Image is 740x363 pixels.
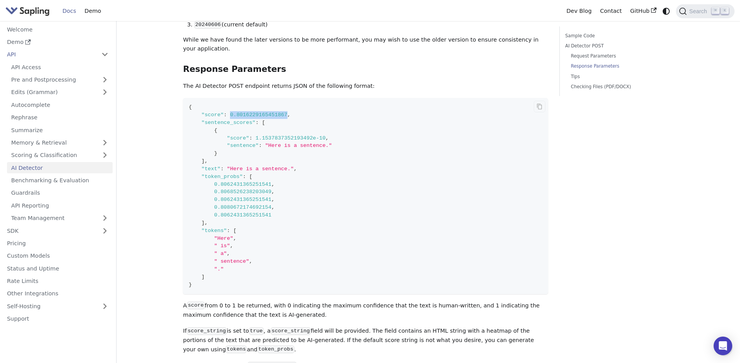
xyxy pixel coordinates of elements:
[214,204,272,210] span: 0.8080672174692154
[3,225,97,236] a: SDK
[224,112,227,118] span: :
[565,42,670,50] a: AI Detector POST
[3,238,113,249] a: Pricing
[626,5,660,17] a: GitHub
[7,213,113,224] a: Team Management
[226,346,247,353] code: tokens
[249,258,252,264] span: ,
[201,228,227,234] span: "tokens"
[571,63,668,70] a: Response Parameters
[189,282,192,288] span: }
[265,143,332,148] span: "Here is a sentence."
[7,150,113,161] a: Scoring & Classification
[214,258,249,264] span: " sentence"
[221,166,224,172] span: :
[272,204,275,210] span: ,
[287,112,291,118] span: ,
[272,197,275,202] span: ,
[243,174,246,180] span: :
[7,99,113,110] a: Autocomplete
[214,251,227,257] span: " a"
[233,228,236,234] span: [
[214,212,272,218] span: 0.8062431365251541
[183,326,548,354] p: If is set to , a field will be provided. The field contains an HTML string with a heatmap of the ...
[3,250,113,262] a: Custom Models
[721,7,729,14] kbd: K
[272,189,275,195] span: ,
[205,220,208,226] span: ,
[214,266,224,272] span: "."
[187,302,205,309] code: score
[249,174,252,180] span: [
[187,327,227,335] code: score_string
[194,20,548,30] li: (current default)
[201,120,255,126] span: "sentence_scores"
[272,181,275,187] span: ,
[214,197,272,202] span: 0.8062431365251541
[3,37,113,48] a: Demo
[249,135,252,141] span: :
[3,313,113,325] a: Support
[58,5,80,17] a: Docs
[596,5,626,17] a: Contact
[201,220,204,226] span: ]
[194,21,221,29] code: 20240606
[262,120,265,126] span: [
[571,73,668,80] a: Tips
[201,112,223,118] span: "score"
[227,135,249,141] span: "score"
[3,276,113,287] a: Rate Limits
[233,236,236,241] span: ,
[571,52,668,60] a: Request Parameters
[183,301,548,320] p: A from 0 to 1 be returned, with 0 indicating the maximum confidence that the text is human-writte...
[3,263,113,274] a: Status and Uptime
[189,104,192,110] span: {
[258,346,294,353] code: token_probs
[256,120,259,126] span: :
[565,32,670,40] a: Sample Code
[183,64,548,75] h3: Response Parameters
[271,327,311,335] code: score_string
[7,175,113,186] a: Benchmarking & Evaluation
[326,135,329,141] span: ,
[3,24,113,35] a: Welcome
[214,150,217,156] span: }
[230,243,233,249] span: ,
[214,181,272,187] span: 0.8062431365251541
[3,288,113,299] a: Other Integrations
[5,5,50,17] img: Sapling.ai
[201,274,204,280] span: ]
[259,143,262,148] span: :
[3,49,97,60] a: API
[201,166,220,172] span: "text"
[7,162,113,173] a: AI Detector
[214,189,272,195] span: 0.8068526238203049
[687,8,712,14] span: Search
[571,83,668,91] a: Checking Files (PDF/DOCX)
[183,35,548,54] p: While we have found the later versions to be more performant, you may wish to use the older versi...
[3,300,113,312] a: Self-Hosting
[714,337,732,355] div: Open Intercom Messenger
[201,174,243,180] span: "token_probs"
[227,228,230,234] span: :
[676,4,734,18] button: Search (Command+K)
[214,236,233,241] span: "Here"
[661,5,672,17] button: Switch between dark and light mode (currently system mode)
[97,49,113,60] button: Collapse sidebar category 'API'
[712,7,719,14] kbd: ⌘
[7,74,113,86] a: Pre and Postprocessing
[7,87,113,98] a: Edits (Grammar)
[97,225,113,236] button: Expand sidebar category 'SDK'
[7,187,113,199] a: Guardrails
[7,112,113,123] a: Rephrase
[227,166,294,172] span: "Here is a sentence."
[5,5,52,17] a: Sapling.ai
[7,61,113,73] a: API Access
[214,127,217,133] span: {
[201,158,204,164] span: ]
[7,124,113,136] a: Summarize
[7,137,113,148] a: Memory & Retrieval
[294,166,297,172] span: ,
[7,200,113,211] a: API Reporting
[230,112,287,118] span: 0.8016229165451867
